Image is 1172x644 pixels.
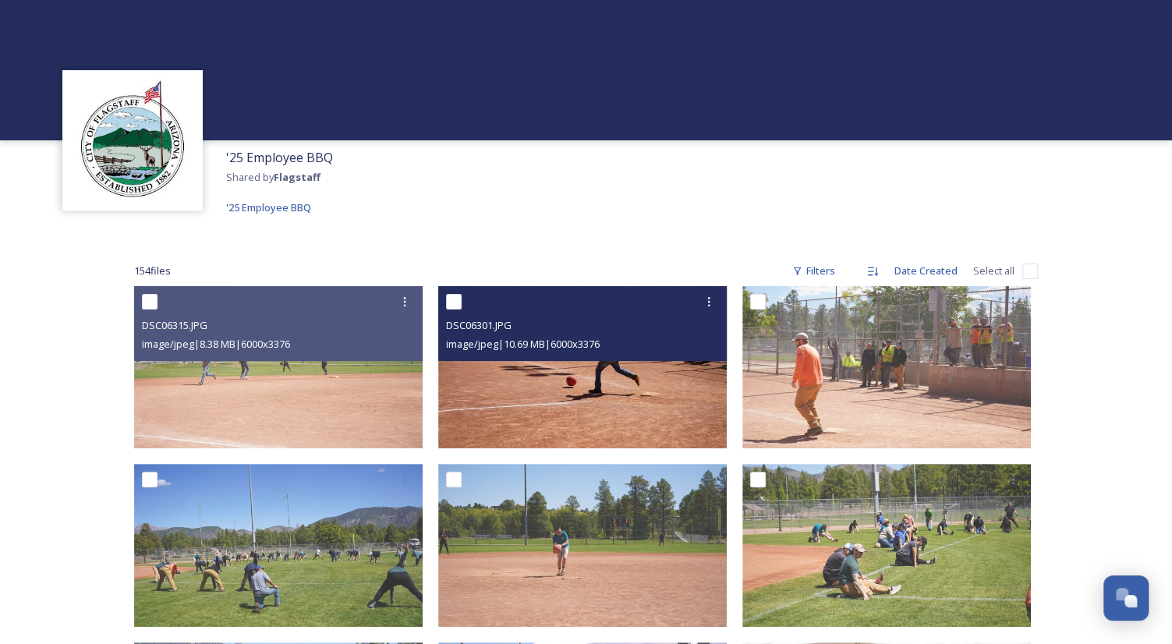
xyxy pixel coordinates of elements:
[226,198,311,217] a: '25 Employee BBQ
[134,464,423,626] img: DSC06289.JPG
[438,464,727,626] img: DSC06300.JPG
[142,337,290,351] span: image/jpeg | 8.38 MB | 6000 x 3376
[70,78,195,203] img: images%20%282%29.jpeg
[784,256,843,286] div: Filters
[742,286,1031,448] img: DSC06310.JPG
[134,264,171,278] span: 154 file s
[438,286,727,448] img: DSC06301.JPG
[742,464,1031,626] img: DSC06286.JPG
[1103,575,1149,621] button: Open Chat
[134,286,423,448] img: DSC06315.JPG
[226,149,333,166] span: '25 Employee BBQ
[142,318,207,332] span: DSC06315.JPG
[226,200,311,214] span: '25 Employee BBQ
[887,256,965,286] div: Date Created
[226,170,320,184] span: Shared by
[446,337,600,351] span: image/jpeg | 10.69 MB | 6000 x 3376
[446,318,512,332] span: DSC06301.JPG
[973,264,1014,278] span: Select all
[274,170,320,184] strong: Flagstaff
